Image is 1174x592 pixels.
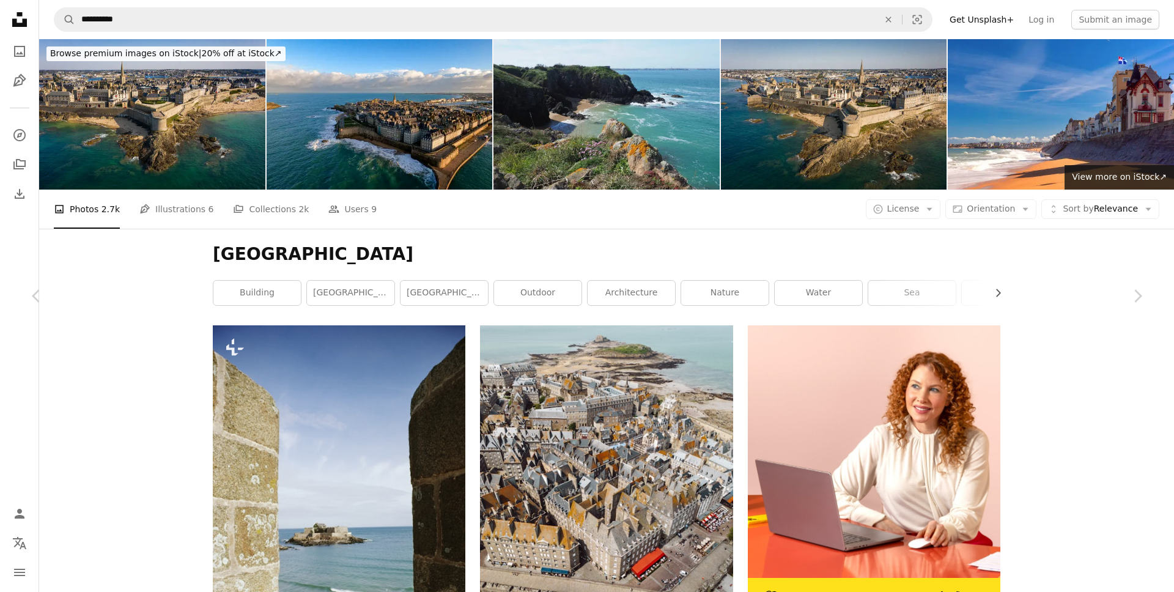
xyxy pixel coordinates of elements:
[39,39,265,190] img: Saint Malo Brittany France
[213,281,301,305] a: building
[54,7,932,32] form: Find visuals sitewide
[1072,172,1167,182] span: View more on iStock ↗
[1071,10,1159,29] button: Submit an image
[7,182,32,206] a: Download History
[7,152,32,177] a: Collections
[962,281,1049,305] a: tower
[866,199,941,219] button: License
[209,202,214,216] span: 6
[213,510,465,521] a: a view of a body of water from a stone wall
[7,68,32,93] a: Illustrations
[748,325,1000,578] img: file-1722962837469-d5d3a3dee0c7image
[1063,203,1138,215] span: Relevance
[493,39,720,190] img: Coastline at Saint-Malo
[945,199,1036,219] button: Orientation
[328,190,377,229] a: Users 9
[1101,237,1174,355] a: Next
[903,8,932,31] button: Visual search
[775,281,862,305] a: water
[298,202,309,216] span: 2k
[1065,165,1174,190] a: View more on iStock↗
[1063,204,1093,213] span: Sort by
[494,281,581,305] a: outdoor
[139,190,213,229] a: Illustrations 6
[1021,10,1061,29] a: Log in
[480,489,733,500] a: an aerial view of a city with a lot of buildings
[7,560,32,585] button: Menu
[948,39,1174,190] img: Embankment and beach, Saint-Malo, Brittany, France
[401,281,488,305] a: [GEOGRAPHIC_DATA]
[967,204,1015,213] span: Orientation
[7,39,32,64] a: Photos
[50,48,201,58] span: Browse premium images on iStock |
[721,39,947,190] img: Saint Malo Brittany France
[307,281,394,305] a: [GEOGRAPHIC_DATA]
[588,281,675,305] a: architecture
[39,39,293,68] a: Browse premium images on iStock|20% off at iStock↗
[213,243,1000,265] h1: [GEOGRAPHIC_DATA]
[1041,199,1159,219] button: Sort byRelevance
[233,190,309,229] a: Collections 2k
[875,8,902,31] button: Clear
[267,39,493,190] img: Aerial shot saint malo french brittany
[887,204,920,213] span: License
[7,501,32,526] a: Log in / Sign up
[681,281,769,305] a: nature
[50,48,282,58] span: 20% off at iStock ↗
[54,8,75,31] button: Search Unsplash
[7,123,32,147] a: Explore
[987,281,1000,305] button: scroll list to the right
[7,531,32,555] button: Language
[942,10,1021,29] a: Get Unsplash+
[868,281,956,305] a: sea
[371,202,377,216] span: 9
